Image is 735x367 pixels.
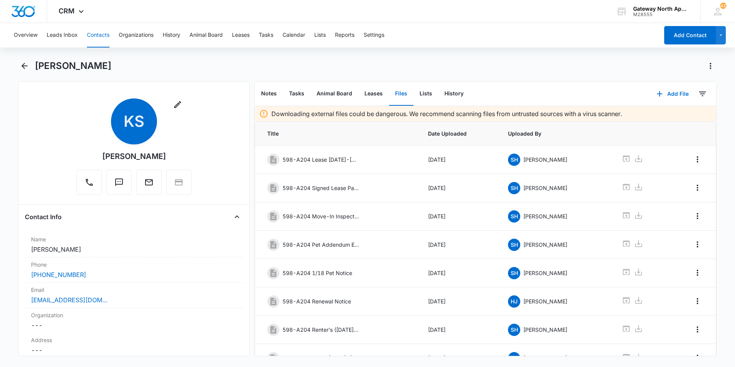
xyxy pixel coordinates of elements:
dd: --- [31,346,237,355]
span: HJ [508,295,520,308]
td: [DATE] [419,287,499,316]
button: Contacts [87,23,109,48]
a: [PHONE_NUMBER] [31,270,86,279]
button: Calendar [283,23,305,48]
td: [DATE] [419,174,499,202]
p: [PERSON_NAME] [523,326,567,334]
label: Phone [31,261,237,269]
div: Email[EMAIL_ADDRESS][DOMAIN_NAME] [25,283,243,308]
button: Overflow Menu [691,153,704,165]
button: Overview [14,23,38,48]
span: 42 [720,3,726,9]
p: [PERSON_NAME] [523,184,567,192]
button: Reports [335,23,354,48]
button: History [163,23,180,48]
p: 598-A204 Renewal Notice [283,297,351,305]
button: Animal Board [310,82,358,106]
span: Date Uploaded [428,129,490,138]
label: Organization [31,311,237,319]
p: 598-A204 Move-In Inspection Report [283,212,359,220]
button: Organizations [119,23,154,48]
span: SH [508,154,520,166]
span: Uploaded By [508,129,603,138]
button: Notes [255,82,283,106]
p: 598-A204 1/18 Pet Notice [283,269,352,277]
button: Email [136,170,162,195]
p: 598-A204 Renter's ([DATE]-[DATE]) [283,326,359,334]
a: [EMAIL_ADDRESS][DOMAIN_NAME] [31,295,108,305]
span: Title [267,129,410,138]
td: [DATE] [419,316,499,344]
p: 598-A204 Pet Addendum Effective [DATE] [283,241,359,249]
label: Email [31,286,237,294]
p: [PERSON_NAME] [523,212,567,220]
button: Overflow Menu [691,182,704,194]
button: Overflow Menu [691,295,704,307]
button: Overflow Menu [691,323,704,336]
p: 598-A204 Lease [DATE]-[DATE] [283,354,359,362]
button: Call [77,170,102,195]
td: [DATE] [419,202,499,231]
button: Text [106,170,132,195]
h1: [PERSON_NAME] [35,60,111,72]
button: Overflow Menu [691,267,704,279]
label: Address [31,336,237,344]
button: Leads Inbox [47,23,78,48]
p: Downloading external files could be dangerous. We recommend scanning files from untrusted sources... [271,109,622,118]
button: Files [389,82,413,106]
p: [PERSON_NAME] [523,269,567,277]
p: [PERSON_NAME] [523,156,567,164]
div: Address--- [25,333,243,358]
p: [PERSON_NAME] [523,241,567,249]
dd: --- [31,321,237,330]
a: Call [77,182,102,188]
div: Phone[PHONE_NUMBER] [25,257,243,283]
button: Add File [649,85,696,103]
div: Name[PERSON_NAME] [25,232,243,257]
h4: Contact Info [25,212,62,221]
span: SH [508,324,520,336]
button: History [438,82,470,106]
td: [DATE] [419,231,499,259]
button: Settings [364,23,384,48]
button: Overflow Menu [691,238,704,251]
dd: [PERSON_NAME] [31,245,237,254]
span: SH [508,182,520,194]
button: Animal Board [189,23,223,48]
label: Name [31,235,237,243]
p: 598-A204 Signed Lease Packet Documents [283,184,359,192]
div: [PERSON_NAME] [102,151,166,162]
a: Text [106,182,132,188]
button: Add Contact [664,26,716,44]
span: SH [508,267,520,279]
p: [PERSON_NAME] [523,297,567,305]
button: Leases [232,23,250,48]
span: SH [508,352,520,364]
p: 598-A204 Lease [DATE]-[DATE] [283,156,359,164]
span: CRM [59,7,75,15]
button: Tasks [259,23,273,48]
div: notifications count [720,3,726,9]
a: Email [136,182,162,188]
div: Organization--- [25,308,243,333]
button: Overflow Menu [691,210,704,222]
td: [DATE] [419,146,499,174]
div: account id [633,12,689,17]
button: Actions [704,60,717,72]
span: SH [508,239,520,251]
div: account name [633,6,689,12]
button: Lists [413,82,438,106]
td: [DATE] [419,259,499,287]
button: Back [18,60,30,72]
span: KS [111,98,157,144]
button: Overflow Menu [691,352,704,364]
p: [PERSON_NAME] [523,354,567,362]
button: Tasks [283,82,310,106]
button: Lists [314,23,326,48]
span: SH [508,210,520,223]
button: Close [231,211,243,223]
button: Leases [358,82,389,106]
button: Filters [696,88,709,100]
